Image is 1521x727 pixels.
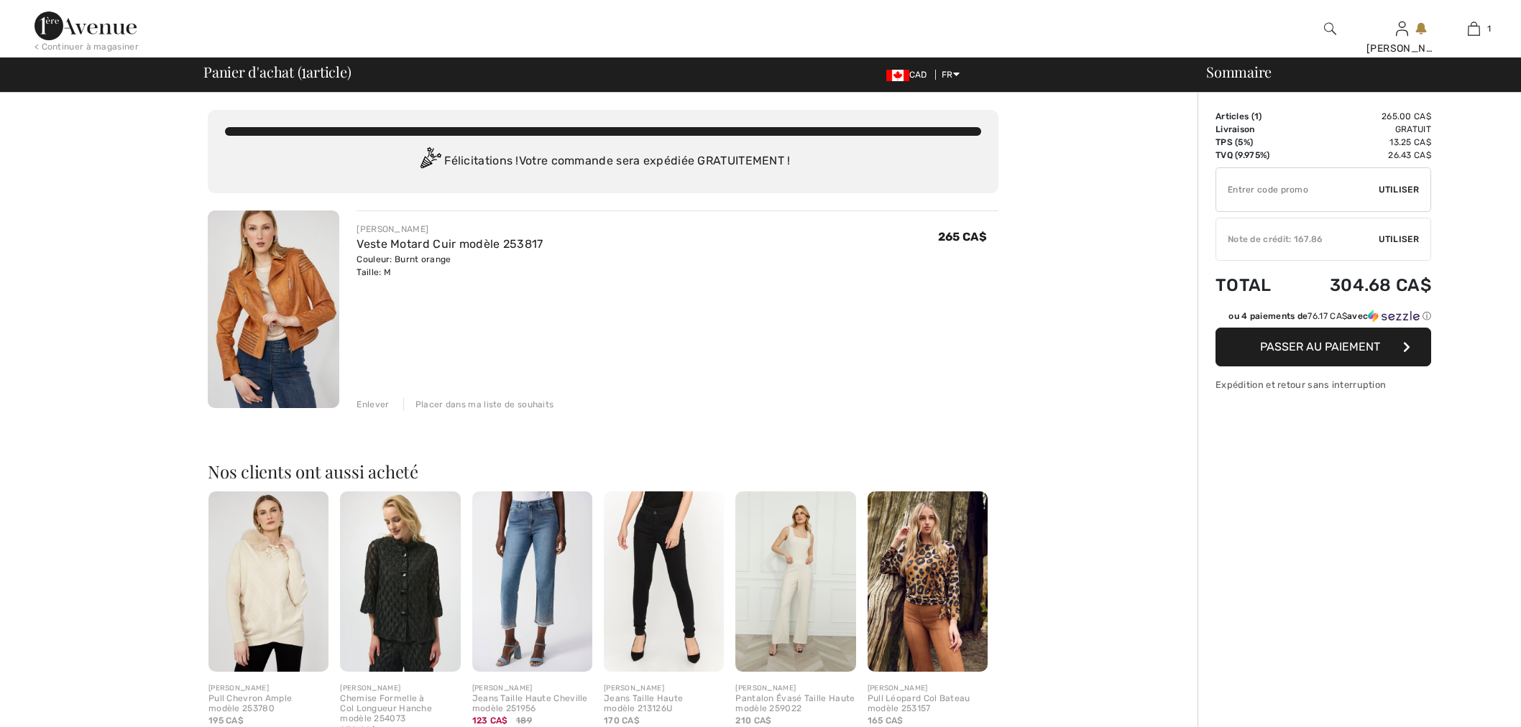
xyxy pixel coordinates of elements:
[357,223,543,236] div: [PERSON_NAME]
[1292,149,1431,162] td: 26.43 CA$
[1308,311,1347,321] span: 76.17 CA$
[208,694,328,714] div: Pull Chevron Ample modèle 253780
[604,491,724,672] img: Jeans Taille Haute modèle 213126U
[1368,310,1420,323] img: Sezzle
[735,683,855,694] div: [PERSON_NAME]
[1216,310,1431,328] div: ou 4 paiements de76.17 CA$avecSezzle Cliquez pour en savoir plus sur Sezzle
[868,694,988,714] div: Pull Léopard Col Bateau modèle 253157
[208,210,339,408] img: Veste Motard Cuir modèle 253817
[1292,110,1431,123] td: 265.00 CA$
[1292,136,1431,149] td: 13.25 CA$
[1189,65,1512,79] div: Sommaire
[472,491,592,672] img: Jeans Taille Haute Cheville modèle 251956
[208,716,244,726] span: 195 CA$
[868,683,988,694] div: [PERSON_NAME]
[472,683,592,694] div: [PERSON_NAME]
[1216,233,1379,246] div: Note de crédit: 167.86
[1216,149,1292,162] td: TVQ (9.975%)
[203,65,351,79] span: Panier d'achat ( article)
[1228,310,1431,323] div: ou 4 paiements de avec
[340,694,460,723] div: Chemise Formelle à Col Longueur Hanche modèle 254073
[1379,233,1419,246] span: Utiliser
[886,70,909,81] img: Canadian Dollar
[1254,111,1259,121] span: 1
[868,491,988,672] img: Pull Léopard Col Bateau modèle 253157
[938,230,987,244] span: 265 CA$
[1396,22,1408,35] a: Se connecter
[340,683,460,694] div: [PERSON_NAME]
[1292,123,1431,136] td: Gratuit
[886,70,933,80] span: CAD
[1292,261,1431,310] td: 304.68 CA$
[357,398,389,411] div: Enlever
[208,463,998,480] h2: Nos clients ont aussi acheté
[604,683,724,694] div: [PERSON_NAME]
[472,716,508,726] span: 123 CA$
[1260,340,1380,353] span: Passer au paiement
[208,491,328,672] img: Pull Chevron Ample modèle 253780
[1216,110,1292,123] td: Articles ( )
[1396,20,1408,37] img: Mes infos
[35,11,137,40] img: 1ère Avenue
[415,147,444,176] img: Congratulation2.svg
[357,253,543,279] div: Couleur: Burnt orange Taille: M
[340,491,460,672] img: Chemise Formelle à Col Longueur Hanche modèle 254073
[868,716,904,726] span: 165 CA$
[1379,183,1419,196] span: Utiliser
[1216,378,1431,392] div: Expédition et retour sans interruption
[735,716,771,726] span: 210 CA$
[1366,41,1437,56] div: [PERSON_NAME]
[1468,20,1480,37] img: Mon panier
[604,694,724,714] div: Jeans Taille Haute modèle 213126U
[1216,261,1292,310] td: Total
[516,714,532,727] span: 189
[35,40,139,53] div: < Continuer à magasiner
[735,491,855,672] img: Pantalon Évasé Taille Haute modèle 259022
[604,716,640,726] span: 170 CA$
[735,694,855,714] div: Pantalon Évasé Taille Haute modèle 259022
[1487,22,1491,35] span: 1
[1438,20,1509,37] a: 1
[1324,20,1336,37] img: recherche
[208,683,328,694] div: [PERSON_NAME]
[301,61,306,80] span: 1
[1216,123,1292,136] td: Livraison
[1216,328,1431,366] button: Passer au paiement
[357,237,543,251] a: Veste Motard Cuir modèle 253817
[942,70,960,80] span: FR
[1216,136,1292,149] td: TPS (5%)
[403,398,554,411] div: Placer dans ma liste de souhaits
[225,147,981,176] div: Félicitations ! Votre commande sera expédiée GRATUITEMENT !
[1216,168,1379,211] input: Code promo
[472,694,592,714] div: Jeans Taille Haute Cheville modèle 251956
